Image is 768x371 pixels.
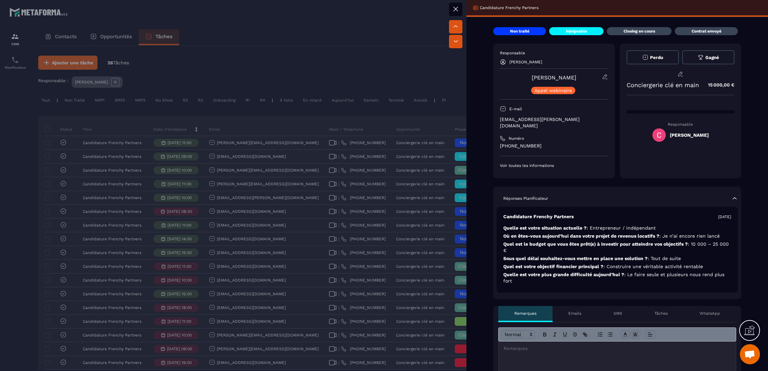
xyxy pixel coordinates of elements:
[670,132,709,138] h5: [PERSON_NAME]
[503,196,548,201] p: Réponses Planificateur
[614,311,622,316] p: SMS
[509,136,524,141] p: Numéro
[500,50,608,56] p: Responsable
[503,255,731,262] p: Sous quel délai souhaitez-vous mettre en place une solution ?
[503,213,574,220] p: Candidature Frenchy Partners
[510,28,529,34] p: Non traité
[503,263,731,270] p: Quel est votre objectif financier principal ?
[692,28,721,34] p: Contrat envoyé
[648,256,681,261] span: : Tout de suite
[650,55,663,60] span: Perdu
[603,264,703,269] span: : Construire une véritable activité rentable
[566,28,587,34] p: injoignable
[682,50,734,64] button: Gagné
[659,233,720,239] span: : Je n’ai encore rien lancé
[587,225,656,231] span: : Entrepreneur / indépendant
[500,116,608,129] p: [EMAIL_ADDRESS][PERSON_NAME][DOMAIN_NAME]
[701,78,734,91] p: 15 000,00 €
[532,74,576,81] a: [PERSON_NAME]
[503,233,731,239] p: Où en êtes-vous aujourd’hui dans votre projet de revenus locatifs ?
[627,122,735,127] p: Responsable
[534,88,572,93] p: Appel webinaire
[480,5,538,10] p: Candidature Frenchy Partners
[627,81,699,88] p: Conciergerie clé en main
[503,225,731,231] p: Quelle est votre situation actuelle ?
[500,163,608,168] p: Voir toutes les informations
[514,311,536,316] p: Remarques
[718,214,731,220] p: [DATE]
[503,271,731,284] p: Quelle est votre plus grande difficulté aujourd’hui ?
[654,311,668,316] p: Tâches
[624,28,655,34] p: Closing en cours
[740,344,760,364] div: Ouvrir le chat
[568,311,581,316] p: Emails
[503,241,731,254] p: Quel est le budget que vous êtes prêt(e) à investir pour atteindre vos objectifs ?
[627,50,679,64] button: Perdu
[700,311,720,316] p: WhatsApp
[705,55,719,60] span: Gagné
[500,143,608,149] p: [PHONE_NUMBER]
[509,60,542,64] p: [PERSON_NAME]
[509,106,522,112] p: E-mail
